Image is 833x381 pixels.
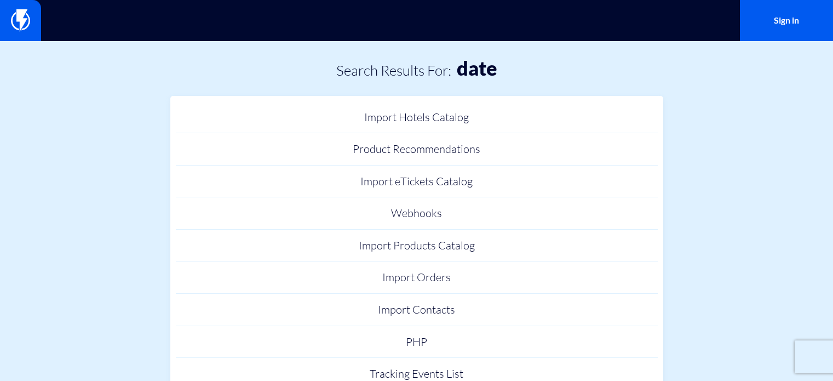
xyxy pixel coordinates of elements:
a: Import eTickets Catalog [176,166,658,198]
a: Import Hotels Catalog [176,101,658,134]
h2: Search Results for: [336,62,451,78]
a: Webhooks [176,197,658,230]
a: PHP [176,326,658,359]
a: Import Contacts [176,294,658,326]
a: Import Orders [176,261,658,294]
a: Import Products Catalog [176,230,658,262]
h1: date [457,58,497,79]
a: Product Recommendations [176,133,658,166]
